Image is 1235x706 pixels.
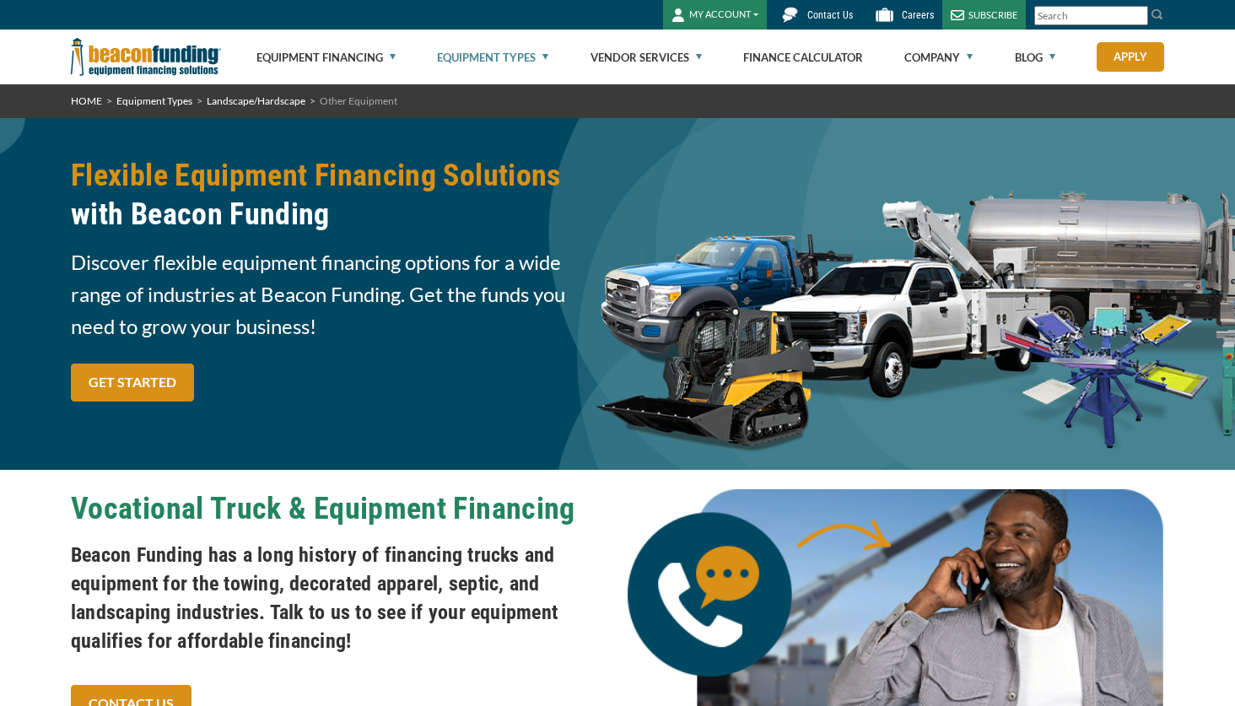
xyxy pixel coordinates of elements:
a: Man on phone [628,612,1164,628]
a: Equipment Types [116,94,192,107]
a: Equipment Types [437,30,548,84]
span: with Beacon Funding [71,195,607,234]
a: Apply [1097,42,1164,72]
h2: Flexible Equipment Financing Solutions [71,156,607,234]
span: Other Equipment [320,94,397,107]
a: Landscape/Hardscape [207,94,305,107]
a: Equipment Financing [256,30,396,84]
a: Company [904,30,973,84]
a: HOME [71,94,102,107]
img: Search [1151,8,1164,21]
a: Finance Calculator [743,30,863,84]
span: Careers [902,9,934,21]
span: Discover flexible equipment financing options for a wide range of industries at Beacon Funding. G... [71,246,607,342]
h2: Vocational Truck & Equipment Financing [71,489,607,528]
a: Vendor Services [591,30,702,84]
span: Contact Us [807,9,853,21]
a: GET STARTED [71,364,194,402]
input: Search [1034,6,1148,25]
a: Blog [1015,30,1055,84]
a: Clear search text [1130,9,1144,23]
img: Beacon Funding Corporation logo [71,30,221,84]
h4: Beacon Funding has a long history of financing trucks and equipment for the towing, decorated app... [71,541,607,655]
